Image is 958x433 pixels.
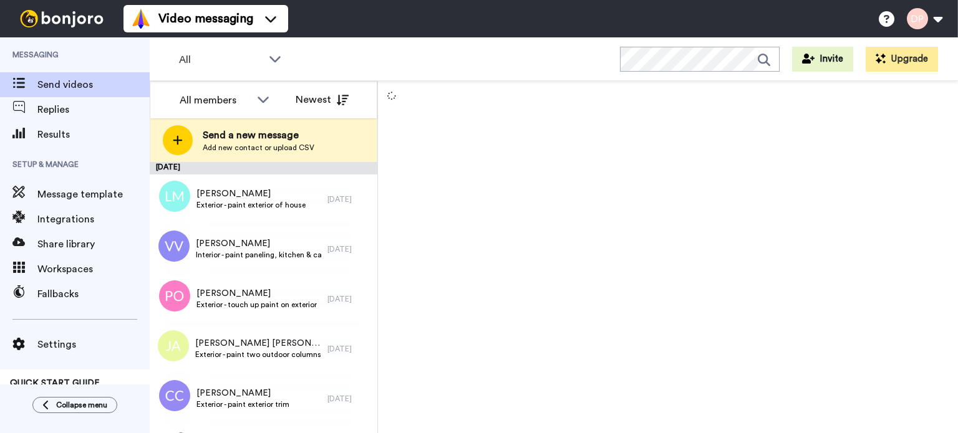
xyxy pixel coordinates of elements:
[196,188,306,200] span: [PERSON_NAME]
[37,127,150,142] span: Results
[37,262,150,277] span: Workspaces
[37,337,150,352] span: Settings
[159,380,190,411] img: cc.png
[327,194,371,204] div: [DATE]
[196,399,289,409] span: Exterior - paint exterior trim
[180,93,251,108] div: All members
[56,400,107,410] span: Collapse menu
[196,287,317,300] span: [PERSON_NAME]
[159,280,190,312] img: po.png
[131,9,151,29] img: vm-color.svg
[196,300,317,310] span: Exterior - touch up paint on exterior
[37,102,150,117] span: Replies
[37,212,150,227] span: Integrations
[792,47,853,72] button: Invite
[196,387,289,399] span: [PERSON_NAME]
[196,250,321,260] span: Interior - paint paneling, kitchen & cabinets
[327,294,371,304] div: [DATE]
[196,200,306,210] span: Exterior - paint exterior of house
[159,181,190,212] img: lm.png
[196,237,321,250] span: [PERSON_NAME]
[10,379,100,388] span: QUICK START GUIDE
[158,10,253,27] span: Video messaging
[15,10,109,27] img: bj-logo-header-white.svg
[179,52,263,67] span: All
[150,162,377,174] div: [DATE]
[203,128,314,143] span: Send a new message
[158,231,190,262] img: vv.png
[327,394,371,404] div: [DATE]
[37,237,150,252] span: Share library
[866,47,938,72] button: Upgrade
[158,330,189,361] img: ja.png
[37,187,150,202] span: Message template
[195,337,321,350] span: [PERSON_NAME] [PERSON_NAME]
[32,397,117,413] button: Collapse menu
[195,350,321,359] span: Exterior - paint two outdoor columns, outside steps & stain part of deck
[37,287,150,302] span: Fallbacks
[203,143,314,153] span: Add new contact or upload CSV
[286,87,358,112] button: Newest
[327,344,371,354] div: [DATE]
[37,77,150,92] span: Send videos
[327,244,371,254] div: [DATE]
